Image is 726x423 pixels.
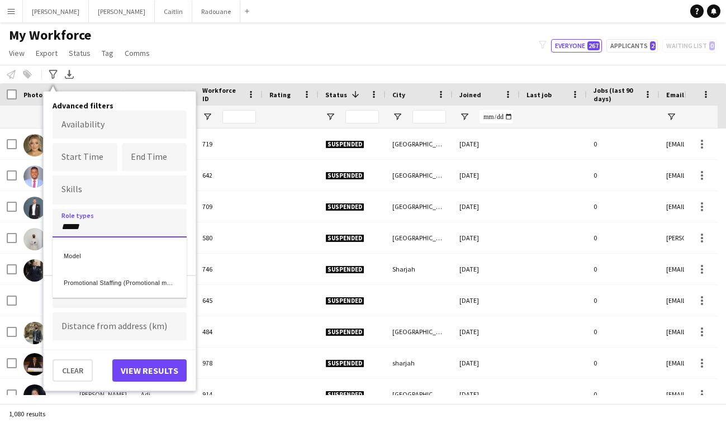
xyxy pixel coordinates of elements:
button: View results [112,359,187,382]
div: Promotional Staffing (Promotional models) [53,268,187,294]
div: Model [53,241,187,268]
button: Clear [53,359,93,382]
button: [PERSON_NAME] [23,1,89,22]
button: [PERSON_NAME] [89,1,155,22]
button: Caitlin [155,1,192,22]
button: Radouane [192,1,240,22]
